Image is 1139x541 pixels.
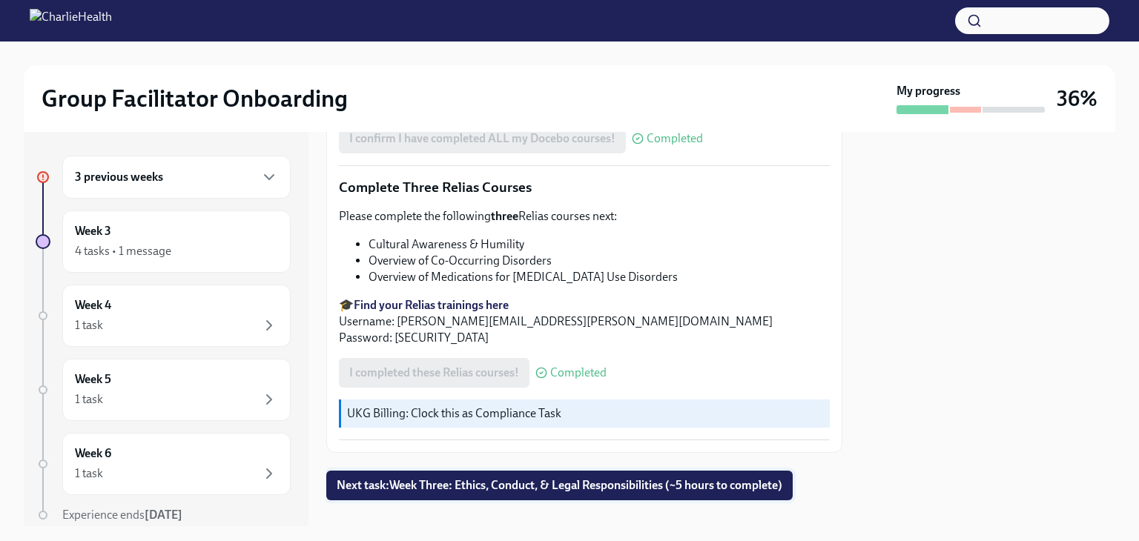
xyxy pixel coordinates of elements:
a: Find your Relias trainings here [354,298,509,312]
strong: three [491,209,518,223]
li: Overview of Medications for [MEDICAL_DATA] Use Disorders [369,269,830,285]
h2: Group Facilitator Onboarding [42,84,348,113]
div: 1 task [75,317,103,333]
h6: Week 4 [75,297,111,313]
strong: [DATE] [145,508,182,522]
h6: Week 3 [75,223,111,239]
button: Next task:Week Three: Ethics, Conduct, & Legal Responsibilities (~5 hours to complete) [326,471,793,500]
a: Week 61 task [36,433,291,495]
span: Next task : Week Three: Ethics, Conduct, & Legal Responsibilities (~5 hours to complete) [337,478,782,493]
p: 🎓 Username: [PERSON_NAME][EMAIL_ADDRESS][PERSON_NAME][DOMAIN_NAME] Password: [SECURITY_DATA] [339,297,830,346]
span: Completed [550,367,607,379]
h6: Week 5 [75,371,111,388]
a: Week 34 tasks • 1 message [36,210,291,273]
div: 3 previous weeks [62,156,291,199]
div: 1 task [75,391,103,408]
span: Completed [647,133,703,145]
h3: 36% [1057,85,1097,112]
p: UKG Billing: Clock this as Compliance Task [347,405,824,422]
h6: 3 previous weeks [75,169,163,185]
a: Week 51 task [36,359,291,421]
span: Experience ends [62,508,182,522]
h6: Week 6 [75,445,111,462]
a: Week 41 task [36,285,291,347]
div: 1 task [75,465,103,482]
strong: My progress [897,83,960,99]
p: Complete Three Relias Courses [339,178,830,197]
li: Overview of Co-Occurring Disorders [369,253,830,269]
div: 4 tasks • 1 message [75,243,171,259]
p: Please complete the following Relias courses next: [339,208,830,225]
li: Cultural Awareness & Humility [369,236,830,253]
img: CharlieHealth [30,9,112,33]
